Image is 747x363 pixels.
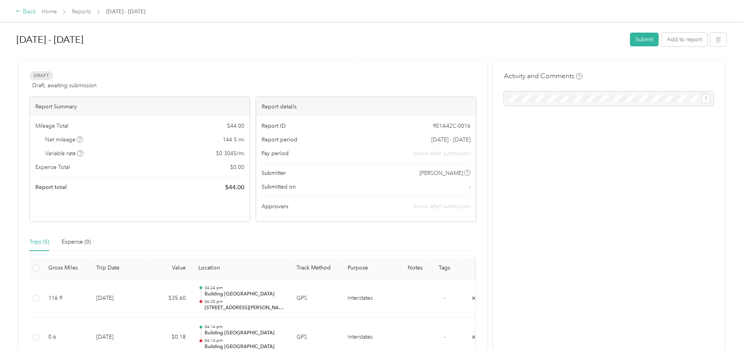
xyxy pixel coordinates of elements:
[433,122,471,130] span: 9E1A42C-0016
[90,279,145,318] td: [DATE]
[205,285,284,291] p: 04:24 pm
[630,33,659,46] button: Submit
[413,203,471,210] span: shown after submission
[90,318,145,357] td: [DATE]
[32,81,97,90] span: Draft, awaiting submission
[430,257,459,279] th: Tags
[45,149,84,158] span: Variable rate
[106,7,145,16] span: [DATE] - [DATE]
[262,202,288,211] span: Approvers
[205,299,284,304] p: 06:20 pm
[192,257,290,279] th: Location
[262,183,296,191] span: Submitted on
[262,122,286,130] span: Report ID
[216,149,244,158] span: $ 0.3045 / mi
[444,334,445,340] span: -
[661,33,707,46] button: Add to report
[35,163,70,171] span: Expense Total
[341,279,400,318] td: Interstates
[262,149,289,158] span: Pay period
[29,71,53,80] span: Draft
[42,318,90,357] td: 0.6
[262,169,286,177] span: Submitter
[205,324,284,330] p: 04:14 pm
[290,257,341,279] th: Track Method
[145,279,192,318] td: $35.60
[290,279,341,318] td: GPS
[413,149,471,158] span: shown after submission
[205,304,284,312] p: [STREET_ADDRESS][PERSON_NAME]
[444,295,445,301] span: -
[16,30,624,49] h1: Oct 1 - 31, 2025
[227,122,244,130] span: $ 44.00
[30,97,250,116] div: Report Summary
[504,71,582,81] h4: Activity and Comments
[16,7,36,16] div: Back
[225,183,244,192] span: $ 44.00
[205,338,284,343] p: 04:14 pm
[35,122,68,130] span: Mileage Total
[45,136,83,144] span: Net mileage
[42,257,90,279] th: Gross Miles
[400,257,430,279] th: Notes
[145,318,192,357] td: $0.18
[205,343,284,350] p: Building [GEOGRAPHIC_DATA]
[205,330,284,337] p: Building [GEOGRAPHIC_DATA]
[223,136,244,144] span: 144.5 mi
[72,8,91,15] a: Reports
[42,279,90,318] td: 116.9
[230,163,244,171] span: $ 0.00
[90,257,145,279] th: Trip Date
[256,97,476,116] div: Report details
[62,238,91,246] div: Expense (0)
[205,291,284,298] p: Building [GEOGRAPHIC_DATA]
[431,136,471,144] span: [DATE] - [DATE]
[262,136,297,144] span: Report period
[145,257,192,279] th: Value
[341,257,400,279] th: Purpose
[419,169,463,177] span: [PERSON_NAME]
[703,319,747,363] iframe: Everlance-gr Chat Button Frame
[469,183,471,191] span: -
[35,183,67,191] span: Report total
[341,318,400,357] td: Interstates
[29,238,49,246] div: Trips (5)
[290,318,341,357] td: GPS
[42,8,57,15] a: Home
